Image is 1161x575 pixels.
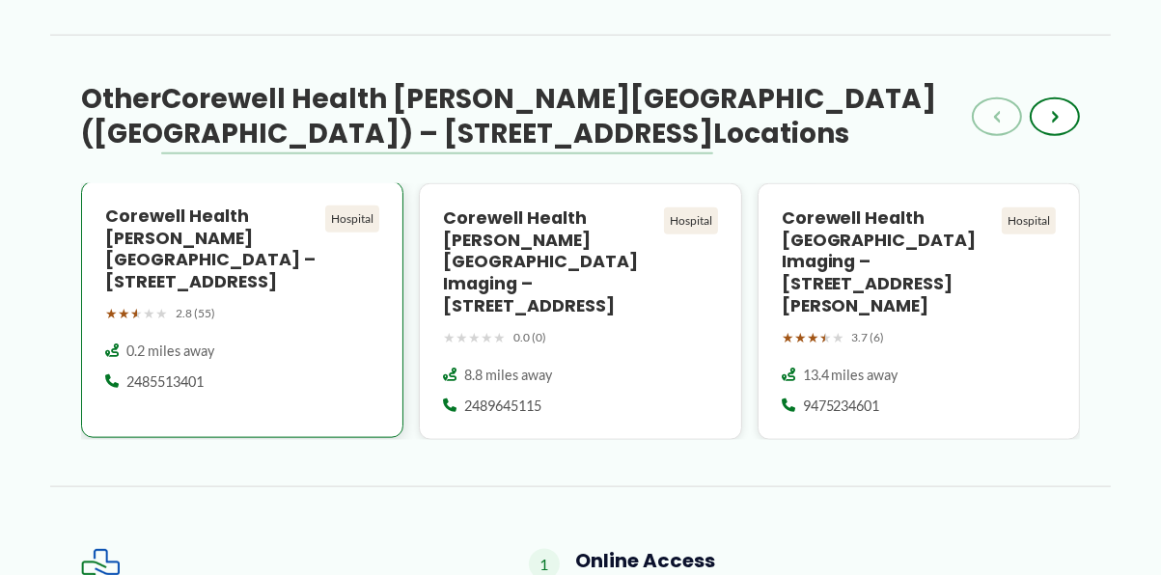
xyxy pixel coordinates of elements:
span: ‹ [993,105,1001,128]
button: ‹ [972,97,1022,136]
span: 2489645115 [464,397,541,416]
span: 0.0 (0) [513,327,546,348]
span: ★ [832,325,844,350]
span: ★ [782,325,794,350]
span: ★ [456,325,468,350]
h3: Other Locations [81,82,972,152]
div: Hospital [664,207,718,234]
span: ★ [105,301,118,326]
span: 2485513401 [126,372,204,392]
span: ★ [143,301,155,326]
span: 2.8 (55) [176,303,215,324]
a: Corewell Health [GEOGRAPHIC_DATA] Imaging – [STREET_ADDRESS][PERSON_NAME] Hospital ★★★★★ 3.7 (6) ... [758,183,1080,441]
span: Corewell Health [PERSON_NAME][GEOGRAPHIC_DATA] ([GEOGRAPHIC_DATA]) – [STREET_ADDRESS] [81,80,936,152]
div: Hospital [1002,207,1056,234]
span: 13.4 miles away [803,366,898,385]
h4: Corewell Health [PERSON_NAME][GEOGRAPHIC_DATA] – [STREET_ADDRESS] [105,205,318,293]
span: ★ [807,325,819,350]
span: 0.2 miles away [126,342,214,361]
span: ★ [118,301,130,326]
a: Corewell Health [PERSON_NAME][GEOGRAPHIC_DATA] – [STREET_ADDRESS] Hospital ★★★★★ 2.8 (55) 0.2 mil... [81,183,403,441]
span: ★ [155,301,168,326]
span: ★ [493,325,506,350]
span: ★ [794,325,807,350]
h4: Corewell Health [PERSON_NAME][GEOGRAPHIC_DATA] Imaging – [STREET_ADDRESS] [443,207,655,317]
span: ★ [130,301,143,326]
span: › [1051,105,1059,128]
span: ★ [468,325,481,350]
span: ★ [481,325,493,350]
h4: Corewell Health [GEOGRAPHIC_DATA] Imaging – [STREET_ADDRESS][PERSON_NAME] [782,207,994,317]
span: 8.8 miles away [464,366,552,385]
h4: Online Access [575,549,1080,572]
span: 3.7 (6) [852,327,885,348]
span: 9475234601 [803,397,880,416]
span: ★ [443,325,456,350]
div: Hospital [325,205,379,233]
a: Corewell Health [PERSON_NAME][GEOGRAPHIC_DATA] Imaging – [STREET_ADDRESS] Hospital ★★★★★ 0.0 (0) ... [419,183,741,441]
button: › [1030,97,1080,136]
span: ★ [819,325,832,350]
